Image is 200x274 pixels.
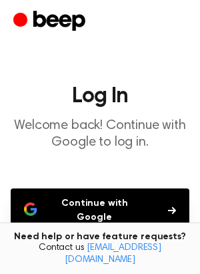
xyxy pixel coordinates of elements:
[11,188,189,233] button: Continue with Google
[8,243,192,266] span: Contact us
[11,118,189,151] p: Welcome back! Continue with Google to log in.
[11,86,189,107] h1: Log In
[13,9,89,35] a: Beep
[65,243,161,265] a: [EMAIL_ADDRESS][DOMAIN_NAME]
